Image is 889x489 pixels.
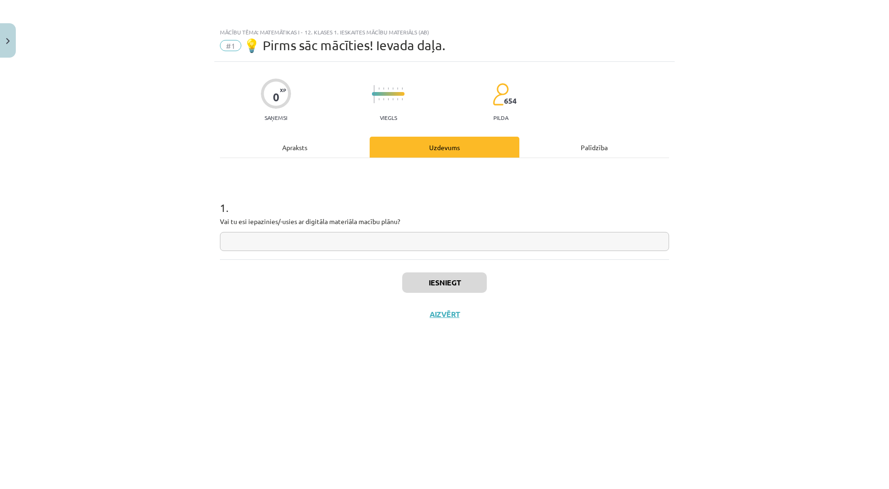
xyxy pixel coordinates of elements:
[220,29,669,35] div: Mācību tēma: Matemātikas i - 12. klases 1. ieskaites mācību materiāls (ab)
[374,85,375,103] img: icon-long-line-d9ea69661e0d244f92f715978eff75569469978d946b2353a9bb055b3ed8787d.svg
[427,310,462,319] button: Aizvērt
[397,87,398,90] img: icon-short-line-57e1e144782c952c97e751825c79c345078a6d821885a25fce030b3d8c18986b.svg
[397,98,398,100] img: icon-short-line-57e1e144782c952c97e751825c79c345078a6d821885a25fce030b3d8c18986b.svg
[519,137,669,158] div: Palīdzība
[388,98,389,100] img: icon-short-line-57e1e144782c952c97e751825c79c345078a6d821885a25fce030b3d8c18986b.svg
[261,114,291,121] p: Saņemsi
[504,97,517,105] span: 654
[273,91,279,104] div: 0
[378,87,379,90] img: icon-short-line-57e1e144782c952c97e751825c79c345078a6d821885a25fce030b3d8c18986b.svg
[280,87,286,93] span: XP
[392,98,393,100] img: icon-short-line-57e1e144782c952c97e751825c79c345078a6d821885a25fce030b3d8c18986b.svg
[220,40,241,51] span: #1
[370,137,519,158] div: Uzdevums
[402,272,487,293] button: Iesniegt
[402,98,403,100] img: icon-short-line-57e1e144782c952c97e751825c79c345078a6d821885a25fce030b3d8c18986b.svg
[402,87,403,90] img: icon-short-line-57e1e144782c952c97e751825c79c345078a6d821885a25fce030b3d8c18986b.svg
[493,114,508,121] p: pilda
[244,38,445,53] span: 💡 Pirms sāc mācīties! Ievada daļa.
[492,83,509,106] img: students-c634bb4e5e11cddfef0936a35e636f08e4e9abd3cc4e673bd6f9a4125e45ecb1.svg
[6,38,10,44] img: icon-close-lesson-0947bae3869378f0d4975bcd49f059093ad1ed9edebbc8119c70593378902aed.svg
[380,114,397,121] p: Viegls
[388,87,389,90] img: icon-short-line-57e1e144782c952c97e751825c79c345078a6d821885a25fce030b3d8c18986b.svg
[220,217,669,226] p: Vai tu esi iepazinies/-usies ar digitāla materiāla macību plānu?
[383,87,384,90] img: icon-short-line-57e1e144782c952c97e751825c79c345078a6d821885a25fce030b3d8c18986b.svg
[220,137,370,158] div: Apraksts
[392,87,393,90] img: icon-short-line-57e1e144782c952c97e751825c79c345078a6d821885a25fce030b3d8c18986b.svg
[383,98,384,100] img: icon-short-line-57e1e144782c952c97e751825c79c345078a6d821885a25fce030b3d8c18986b.svg
[220,185,669,214] h1: 1 .
[378,98,379,100] img: icon-short-line-57e1e144782c952c97e751825c79c345078a6d821885a25fce030b3d8c18986b.svg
